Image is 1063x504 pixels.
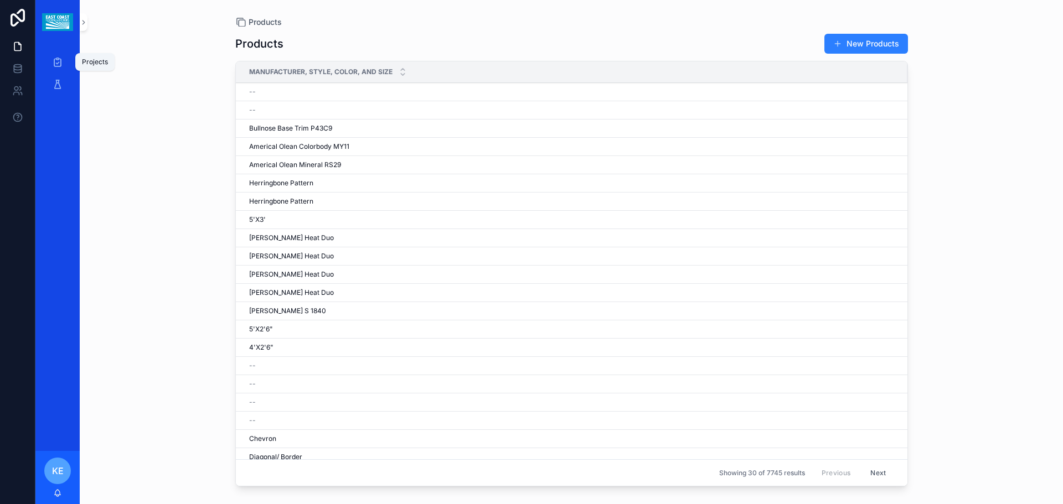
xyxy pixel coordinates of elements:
[235,36,283,51] h1: Products
[249,398,894,407] a: --
[249,179,894,188] a: Herringbone Pattern
[35,44,80,108] div: scrollable content
[249,343,274,352] span: 4'X2'6"
[42,13,73,31] img: App logo
[249,306,326,315] span: [PERSON_NAME] S 1840
[249,361,894,370] a: --
[249,288,334,297] span: [PERSON_NAME] Heat Duo
[249,343,894,352] a: 4'X2'6"
[249,434,276,443] span: Chevron
[249,270,334,279] span: [PERSON_NAME] Heat Duo
[249,142,349,151] span: Americal Olean Colorbody MY11
[249,288,894,297] a: [PERSON_NAME] Heat Duo
[249,361,256,370] span: --
[249,17,282,28] span: Products
[249,416,894,425] a: --
[249,179,313,188] span: Herringbone Pattern
[249,270,894,279] a: [PERSON_NAME] Heat Duo
[249,325,273,334] span: 5'X2'6"
[249,233,894,242] a: [PERSON_NAME] Heat Duo
[719,469,805,477] span: Showing 30 of 7745 results
[863,464,894,481] button: Next
[249,197,313,206] span: Herringbone Pattern
[249,215,266,224] span: 5'X3'
[249,416,256,425] span: --
[249,453,894,461] a: Diagonal/ Border
[824,34,908,54] button: New Products
[249,434,894,443] a: Chevron
[249,142,894,151] a: Americal Olean Colorbody MY11
[249,453,302,461] span: Diagonal/ Border
[249,380,256,388] span: --
[249,106,256,115] span: --
[82,58,108,66] div: Projects
[249,215,894,224] a: 5'X3'
[249,197,894,206] a: Herringbone Pattern
[249,160,341,169] span: Americal Olean Mineral RS29
[249,106,894,115] a: --
[249,160,894,169] a: Americal Olean Mineral RS29
[52,464,64,477] span: KE
[249,398,256,407] span: --
[249,252,894,261] a: [PERSON_NAME] Heat Duo
[249,325,894,334] a: 5'X2'6"
[249,380,894,388] a: --
[249,67,393,76] span: Manufacturer, Style, Color, and Size
[235,17,282,28] a: Products
[249,87,256,96] span: --
[249,124,332,133] span: Bullnose Base Trim P43C9
[249,124,894,133] a: Bullnose Base Trim P43C9
[249,87,894,96] a: --
[249,306,894,315] a: [PERSON_NAME] S 1840
[249,233,334,242] span: [PERSON_NAME] Heat Duo
[249,252,334,261] span: [PERSON_NAME] Heat Duo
